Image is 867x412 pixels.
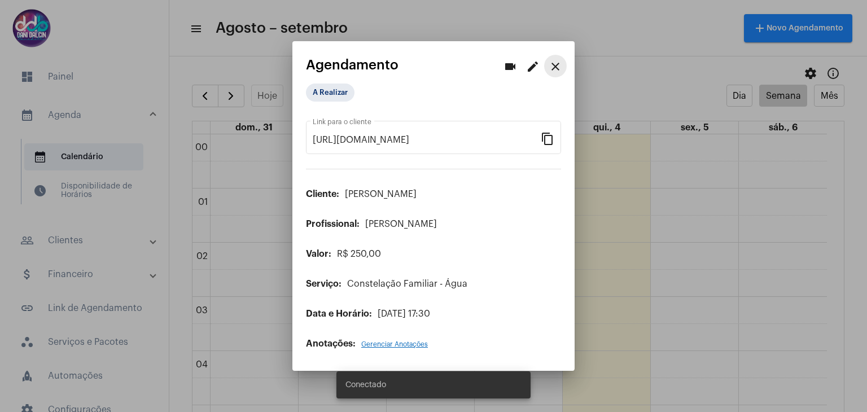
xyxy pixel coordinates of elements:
[365,220,437,229] span: [PERSON_NAME]
[378,309,430,318] span: [DATE] 17:30
[345,379,386,391] span: Conectado
[549,60,562,73] mat-icon: close
[306,339,356,348] span: Anotações:
[347,279,467,288] span: Constelação Familiar - Água
[306,220,360,229] span: Profissional:
[306,190,339,199] span: Cliente:
[306,309,372,318] span: Data e Horário:
[361,341,428,348] span: Gerenciar Anotações
[306,84,354,102] mat-chip: A Realizar
[541,132,554,145] mat-icon: content_copy
[337,249,381,258] span: R$ 250,00
[313,135,541,145] input: Link
[306,58,399,72] span: Agendamento
[345,190,417,199] span: [PERSON_NAME]
[503,60,517,73] mat-icon: videocam
[306,279,341,288] span: Serviço:
[526,60,540,73] mat-icon: edit
[306,249,331,258] span: Valor:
